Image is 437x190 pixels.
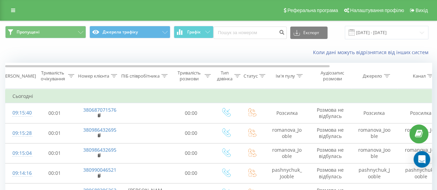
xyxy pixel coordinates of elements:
button: Графік [174,26,213,38]
td: romanova_Jooble [351,143,398,163]
a: 380986432695 [83,127,116,133]
input: Пошук за номером [213,27,287,39]
td: 00:00 [170,123,213,143]
button: Джерела трафіку [89,26,170,38]
td: pashnychuk_Jooble [265,163,310,183]
td: 00:01 [33,103,76,123]
span: Розмова не відбулась [317,127,344,139]
div: Номер клієнта [78,73,109,79]
div: Тривалість очікування [39,70,66,82]
div: Джерело [363,73,382,79]
a: 380986432695 [83,147,116,153]
td: pashnychuk_Jooble [351,163,398,183]
td: 00:00 [170,103,213,123]
div: Статус [244,73,257,79]
button: Експорт [290,27,327,39]
div: Тривалість розмови [175,70,203,82]
span: Пропущені [17,29,39,35]
td: 00:00 [170,143,213,163]
div: 09:15:28 [12,127,26,140]
div: Аудіозапис розмови [315,70,349,82]
div: Open Intercom Messenger [414,151,430,168]
span: Вихід [416,8,428,13]
span: Графік [187,30,201,34]
td: romanova_Jooble [265,123,310,143]
a: 380687071576 [83,107,116,113]
td: 00:01 [33,123,76,143]
a: Коли дані можуть відрізнятися вiд інших систем [313,49,432,56]
div: Тип дзвінка [217,70,232,82]
div: Ім'я пулу [275,73,295,79]
td: 00:01 [33,163,76,183]
div: Канал [412,73,425,79]
div: ПІБ співробітника [121,73,160,79]
button: Пропущені [5,26,86,38]
span: Розмова не відбулась [317,107,344,119]
span: Налаштування профілю [350,8,404,13]
span: Розмова не відбулась [317,167,344,179]
td: romanova_Jooble [351,123,398,143]
td: 00:00 [170,163,213,183]
span: Реферальна програма [287,8,338,13]
td: Розсилка [265,103,310,123]
td: romanova_Jooble [265,143,310,163]
div: 09:14:16 [12,167,26,180]
span: Розмова не відбулась [317,147,344,159]
td: 00:01 [33,143,76,163]
td: Розсилка [351,103,398,123]
div: 09:15:04 [12,147,26,160]
div: [PERSON_NAME] [1,73,36,79]
a: 380990046521 [83,167,116,173]
div: 09:15:40 [12,106,26,120]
